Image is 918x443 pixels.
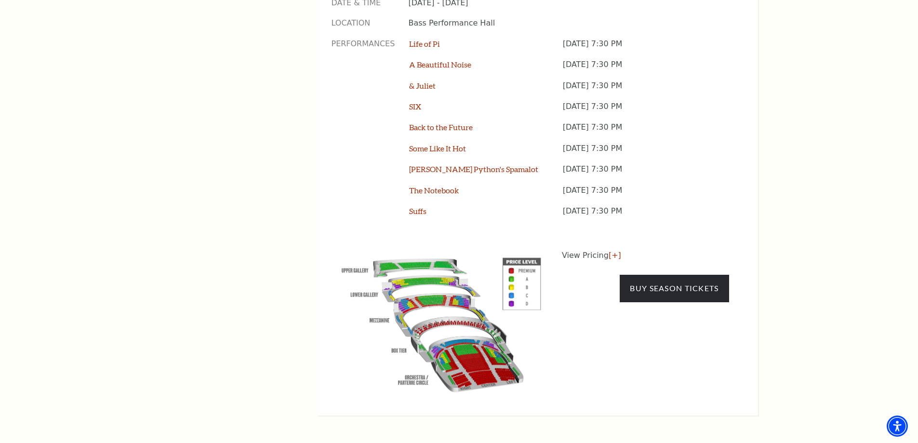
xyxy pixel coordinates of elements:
[562,250,729,261] p: View Pricing
[409,81,436,90] a: & Juliet
[409,164,538,174] a: [PERSON_NAME] Python's Spamalot
[563,206,729,227] p: [DATE] 7:30 PM
[409,122,473,132] a: Back to the Future
[563,101,729,122] p: [DATE] 7:30 PM
[409,39,440,48] a: Life of Pi
[609,251,621,260] a: [+]
[332,18,394,28] p: Location
[887,416,908,437] div: Accessibility Menu
[409,60,471,69] a: A Beautiful Noise
[409,102,421,111] a: SIX
[332,39,395,227] p: Performances
[563,164,729,185] p: [DATE] 7:30 PM
[563,122,729,143] p: [DATE] 7:30 PM
[409,144,466,153] a: Some Like It Hot
[563,185,729,206] p: [DATE] 7:30 PM
[409,18,729,28] p: Bass Performance Hall
[563,39,729,59] p: [DATE] 7:30 PM
[620,275,729,302] a: Buy Season Tickets
[332,250,551,396] img: View Pricing
[563,81,729,101] p: [DATE] 7:30 PM
[563,59,729,80] p: [DATE] 7:30 PM
[409,206,426,215] a: Suffs
[409,186,459,195] a: The Notebook
[563,143,729,164] p: [DATE] 7:30 PM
